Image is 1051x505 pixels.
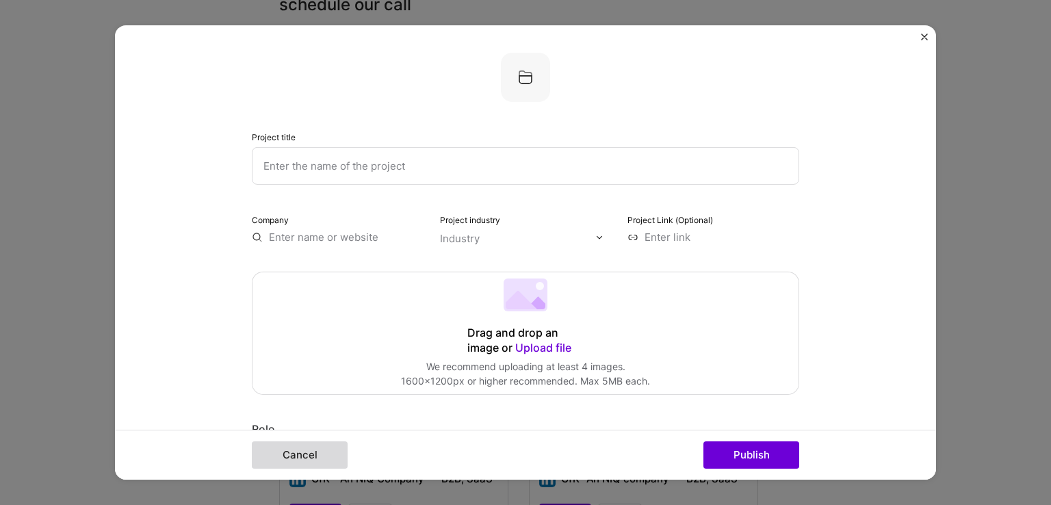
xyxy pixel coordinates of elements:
div: Drag and drop an image or Upload fileWe recommend uploading at least 4 images.1600x1200px or high... [252,272,799,395]
img: Company logo [501,53,550,102]
label: Company [252,215,289,225]
button: Cancel [252,441,348,469]
label: Project title [252,132,296,142]
div: Drag and drop an image or [467,326,584,356]
span: Upload file [515,341,571,354]
img: drop icon [595,233,604,241]
div: Industry [440,231,480,246]
input: Enter the name of the project [252,147,799,185]
button: Close [921,34,928,48]
button: Publish [703,441,799,469]
label: Project Link (Optional) [627,215,713,225]
label: Project industry [440,215,500,225]
div: 1600x1200px or higher recommended. Max 5MB each. [401,374,650,388]
div: We recommend uploading at least 4 images. [401,359,650,374]
div: Role [252,422,799,437]
input: Enter name or website [252,230,424,244]
input: Enter link [627,230,799,244]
